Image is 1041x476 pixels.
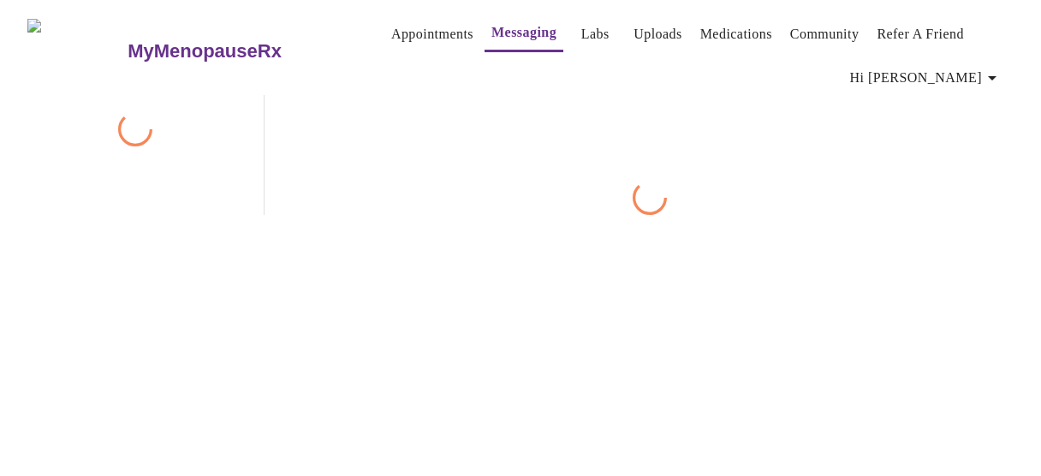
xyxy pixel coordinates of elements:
h3: MyMenopauseRx [128,40,282,62]
span: Hi [PERSON_NAME] [850,66,1002,90]
button: Hi [PERSON_NAME] [843,61,1009,95]
a: MyMenopauseRx [126,21,350,81]
a: Appointments [391,22,473,46]
a: Labs [581,22,610,46]
a: Refer a Friend [877,22,964,46]
button: Medications [693,17,779,51]
img: MyMenopauseRx Logo [27,19,126,83]
a: Messaging [491,21,556,45]
button: Messaging [485,15,563,52]
button: Appointments [384,17,480,51]
a: Uploads [634,22,682,46]
a: Medications [700,22,772,46]
button: Community [783,17,866,51]
button: Uploads [627,17,689,51]
a: Community [790,22,860,46]
button: Refer a Friend [870,17,971,51]
button: Labs [568,17,622,51]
